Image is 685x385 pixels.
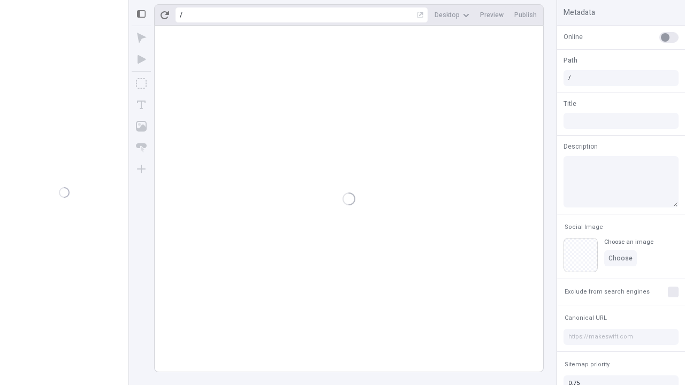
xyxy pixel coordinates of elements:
input: https://makeswift.com [564,329,679,345]
span: Path [564,56,577,65]
span: Preview [480,11,504,19]
button: Canonical URL [562,312,609,325]
span: Desktop [435,11,460,19]
button: Image [132,117,151,136]
button: Sitemap priority [562,358,612,371]
button: Social Image [562,221,605,234]
button: Box [132,74,151,93]
button: Button [132,138,151,157]
span: Publish [514,11,537,19]
span: Description [564,142,598,151]
button: Publish [510,7,541,23]
button: Choose [604,250,637,266]
button: Text [132,95,151,114]
span: Choose [608,254,633,263]
button: Exclude from search engines [562,286,652,298]
span: Social Image [565,223,603,231]
span: Sitemap priority [565,360,610,368]
span: Canonical URL [565,314,607,322]
div: Choose an image [604,238,653,246]
span: Online [564,32,583,42]
span: Exclude from search engines [565,288,650,296]
button: Preview [476,7,508,23]
span: Title [564,99,576,109]
div: / [180,11,182,19]
button: Desktop [430,7,474,23]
